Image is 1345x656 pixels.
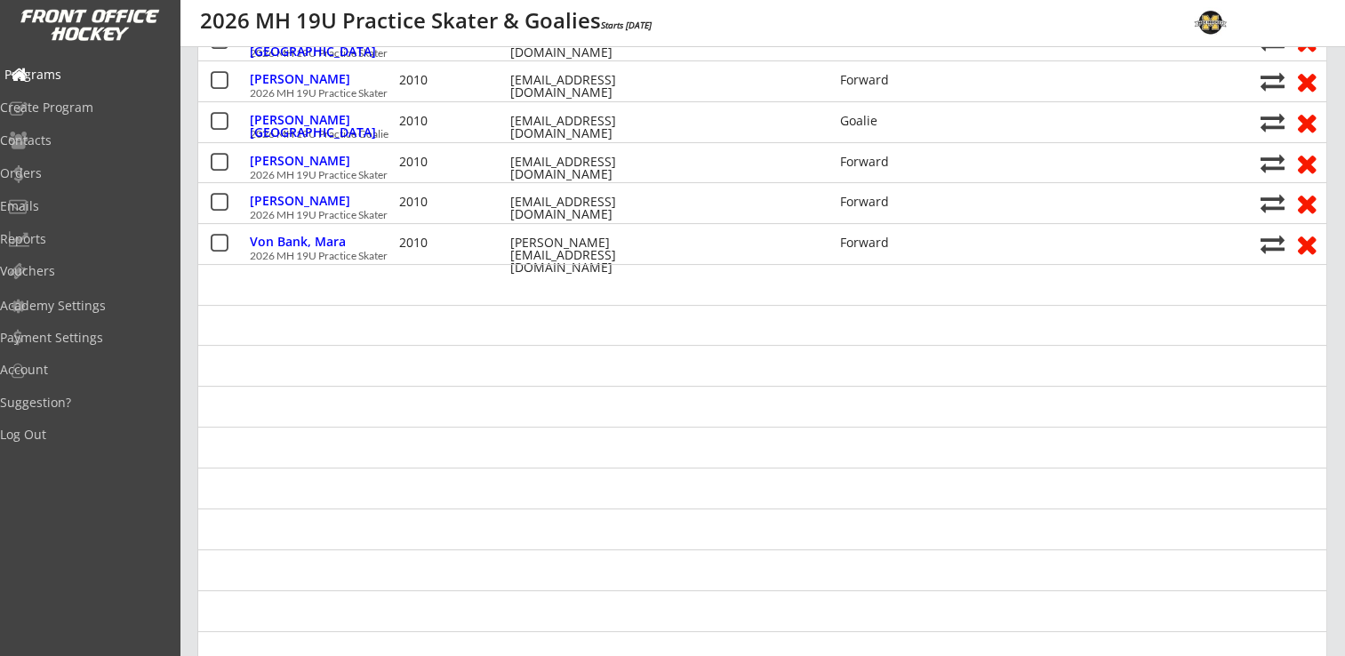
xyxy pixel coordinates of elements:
div: [EMAIL_ADDRESS][DOMAIN_NAME] [510,74,670,99]
div: Forward [840,236,944,249]
div: 2010 [399,236,506,249]
div: [EMAIL_ADDRESS][DOMAIN_NAME] [510,34,670,59]
div: Forward [840,74,944,86]
div: 2026 MH 19U Practice Skater [250,48,1251,59]
div: 2026 MH 19U Practice Skater [250,210,1251,220]
button: Move player [1261,151,1285,175]
button: Remove from roster (no refund) [1290,108,1323,136]
div: Von Bank, Mara [250,236,395,248]
div: [EMAIL_ADDRESS][DOMAIN_NAME] [510,196,670,220]
div: 2010 [399,196,506,208]
div: [PERSON_NAME] [250,73,395,85]
div: [PERSON_NAME] [250,195,395,207]
div: 2026 MH 19U Practice Skater [250,251,1251,261]
button: Remove from roster (no refund) [1290,149,1323,177]
div: 2010 [399,74,506,86]
div: 2010 [399,156,506,168]
div: [PERSON_NAME][GEOGRAPHIC_DATA] [250,114,395,139]
div: 2026 MH 19U Practice Skater [250,88,1251,99]
div: [EMAIL_ADDRESS][DOMAIN_NAME] [510,115,670,140]
button: Remove from roster (no refund) [1290,68,1323,95]
div: 2026 MH 19U Practice Skater [250,170,1251,180]
div: [PERSON_NAME][EMAIL_ADDRESS][DOMAIN_NAME] [510,236,670,274]
div: [PERSON_NAME] [250,155,395,167]
div: Programs [4,68,164,81]
div: Goalie [840,115,944,127]
div: Forward [840,156,944,168]
div: 2026 MH 19U Practice Goalie [250,129,1251,140]
button: Move player [1261,110,1285,134]
button: Move player [1261,191,1285,215]
button: Move player [1261,232,1285,256]
div: Forward [840,196,944,208]
button: Remove from roster (no refund) [1290,189,1323,217]
div: 2010 [399,115,506,127]
button: Remove from roster (no refund) [1290,230,1323,258]
div: [PERSON_NAME], [GEOGRAPHIC_DATA] [250,33,395,58]
em: Starts [DATE] [601,19,652,31]
button: Move player [1261,69,1285,93]
div: [EMAIL_ADDRESS][DOMAIN_NAME] [510,156,670,180]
